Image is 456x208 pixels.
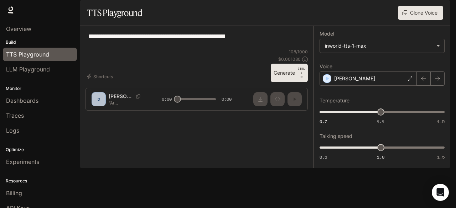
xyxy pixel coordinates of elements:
[320,64,332,69] p: Voice
[298,66,305,79] p: ⏎
[334,75,375,82] p: [PERSON_NAME]
[325,42,433,49] div: inworld-tts-1-max
[278,56,301,62] p: $ 0.001080
[437,154,445,160] span: 1.5
[320,39,444,53] div: inworld-tts-1-max
[377,154,384,160] span: 1.0
[271,64,308,82] button: GenerateCTRL +⏎
[320,154,327,160] span: 0.5
[320,118,327,124] span: 0.7
[289,49,308,55] p: 108 / 1000
[320,98,349,103] p: Temperature
[87,6,142,20] h1: TTS Playground
[320,31,334,36] p: Model
[437,118,445,124] span: 1.5
[320,134,352,139] p: Talking speed
[398,6,443,20] button: Clone Voice
[298,66,305,75] p: CTRL +
[432,184,449,201] div: Open Intercom Messenger
[377,118,384,124] span: 1.1
[85,71,116,82] button: Shortcuts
